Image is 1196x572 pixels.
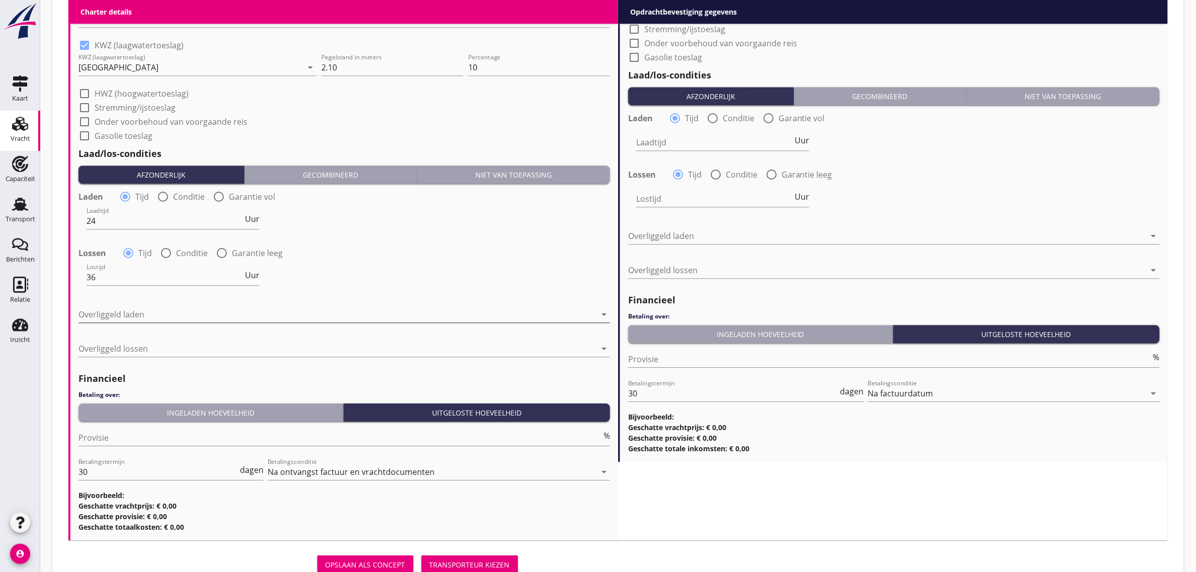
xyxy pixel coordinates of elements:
[628,412,1160,422] h3: Bijvoorbeeld:
[628,170,656,180] strong: Lossen
[782,170,832,180] label: Garantie leeg
[173,192,205,202] label: Conditie
[628,422,1160,433] h3: Geschatte vrachtprijs: € 0,00
[6,176,35,182] div: Capaciteit
[95,40,184,50] label: KWZ (laagwatertoeslag)
[95,117,247,127] label: Onder voorbehoud van voorgaande reis
[598,13,610,25] i: arrow_drop_down
[893,325,1160,343] button: Uitgeloste hoeveelheid
[468,59,610,75] input: Percentage
[2,3,38,40] img: logo-small.a267ee39.svg
[78,403,344,422] button: Ingeladen hoeveelheid
[632,329,889,340] div: Ingeladen hoeveelheid
[82,170,240,180] div: Afzonderlijk
[1148,387,1160,399] i: arrow_drop_down
[244,166,417,184] button: Gecombineerd
[628,325,893,343] button: Ingeladen hoeveelheid
[598,466,610,478] i: arrow_drop_down
[245,271,260,279] span: Uur
[138,248,152,258] label: Tijd
[644,38,797,48] label: Onder voorbehoud van voorgaande reis
[78,147,610,160] h2: Laad/los-condities
[598,343,610,355] i: arrow_drop_down
[417,166,610,184] button: Niet van toepassing
[321,59,463,75] input: Pegelstand in meters
[95,103,176,113] label: Stremming/ijstoeslag
[78,522,610,532] h3: Geschatte totaalkosten: € 0,00
[78,464,238,480] input: Betalingstermijn
[268,467,435,476] div: Na ontvangst factuur en vrachtdocumenten
[628,351,1151,367] input: Provisie
[628,443,1160,454] h3: Geschatte totale inkomsten: € 0,00
[628,312,1160,321] h4: Betaling over:
[95,131,152,141] label: Gasolie toeslag
[644,10,738,20] label: HWZ (hoogwatertoeslag)
[78,63,158,72] div: [GEOGRAPHIC_DATA]
[78,390,610,399] h4: Betaling over:
[78,372,610,385] h2: Financieel
[685,113,699,123] label: Tijd
[304,61,316,73] i: arrow_drop_down
[868,389,933,398] div: Na factuurdatum
[628,433,1160,443] h3: Geschatte provisie: € 0,00
[78,166,244,184] button: Afzonderlijk
[967,87,1160,105] button: Niet van toepassing
[644,24,725,34] label: Stremming/ijstoeslag
[636,191,793,207] input: Lostijd
[598,308,610,320] i: arrow_drop_down
[135,192,149,202] label: Tijd
[971,91,1156,102] div: Niet van toepassing
[795,136,809,144] span: Uur
[78,15,169,24] div: CMNI m.u.v. Art 25, lid 2.
[636,134,793,150] input: Laadtijd
[176,248,208,258] label: Conditie
[95,89,189,99] label: HWZ (hoogwatertoeslag)
[248,170,412,180] div: Gecombineerd
[726,170,757,180] label: Conditie
[325,559,405,570] div: Opslaan als concept
[229,192,275,202] label: Garantie vol
[238,466,264,474] div: dagen
[1148,264,1160,276] i: arrow_drop_down
[644,52,702,62] label: Gasolie toeslag
[12,95,28,102] div: Kaart
[87,213,243,229] input: Laadtijd
[779,113,825,123] label: Garantie vol
[78,490,610,501] h3: Bijvoorbeeld:
[10,544,30,564] i: account_circle
[628,385,838,401] input: Betalingstermijn
[10,296,30,303] div: Relatie
[1151,353,1160,361] div: %
[245,215,260,223] span: Uur
[1148,230,1160,242] i: arrow_drop_down
[897,329,1156,340] div: Uitgeloste hoeveelheid
[78,501,610,511] h3: Geschatte vrachtprijs: € 0,00
[78,511,610,522] h3: Geschatte provisie: € 0,00
[723,113,754,123] label: Conditie
[838,387,864,395] div: dagen
[348,407,606,418] div: Uitgeloste hoeveelheid
[10,337,30,343] div: Inzicht
[82,407,339,418] div: Ingeladen hoeveelheid
[628,87,794,105] button: Afzonderlijk
[628,293,1160,307] h2: Financieel
[628,113,653,123] strong: Laden
[78,248,106,258] strong: Lossen
[87,269,243,285] input: Lostijd
[232,248,283,258] label: Garantie leeg
[6,256,35,263] div: Berichten
[6,216,35,222] div: Transport
[795,193,809,201] span: Uur
[602,432,610,440] div: %
[78,430,602,446] input: Provisie
[688,170,702,180] label: Tijd
[78,192,103,202] strong: Laden
[430,559,510,570] div: Transporteur kiezen
[11,135,30,142] div: Vracht
[628,68,1160,82] h2: Laad/los-condities
[632,91,790,102] div: Afzonderlijk
[344,403,610,422] button: Uitgeloste hoeveelheid
[794,87,967,105] button: Gecombineerd
[798,91,962,102] div: Gecombineerd
[421,170,606,180] div: Niet van toepassing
